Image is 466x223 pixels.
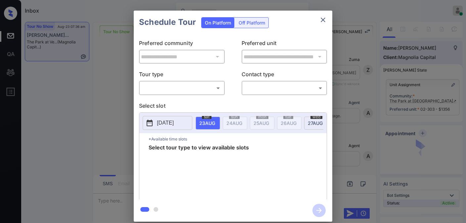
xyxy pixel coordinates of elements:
p: Contact type [242,70,327,81]
button: [DATE] [143,116,192,130]
div: Off Platform [235,18,268,28]
span: 23 AUG [199,120,215,126]
div: date-select [304,117,329,130]
p: Preferred unit [242,39,327,50]
span: Select tour type to view available slots [149,145,249,198]
div: On Platform [202,18,234,28]
p: Tour type [139,70,225,81]
p: Select slot [139,102,327,112]
h2: Schedule Tour [134,11,201,34]
p: [DATE] [157,119,174,127]
p: Preferred community [139,39,225,50]
p: *Available time slots [149,133,327,145]
span: 27 AUG [308,120,323,126]
button: close [316,13,330,27]
div: date-select [196,117,220,130]
span: sat [202,115,211,119]
span: wed [310,115,322,119]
